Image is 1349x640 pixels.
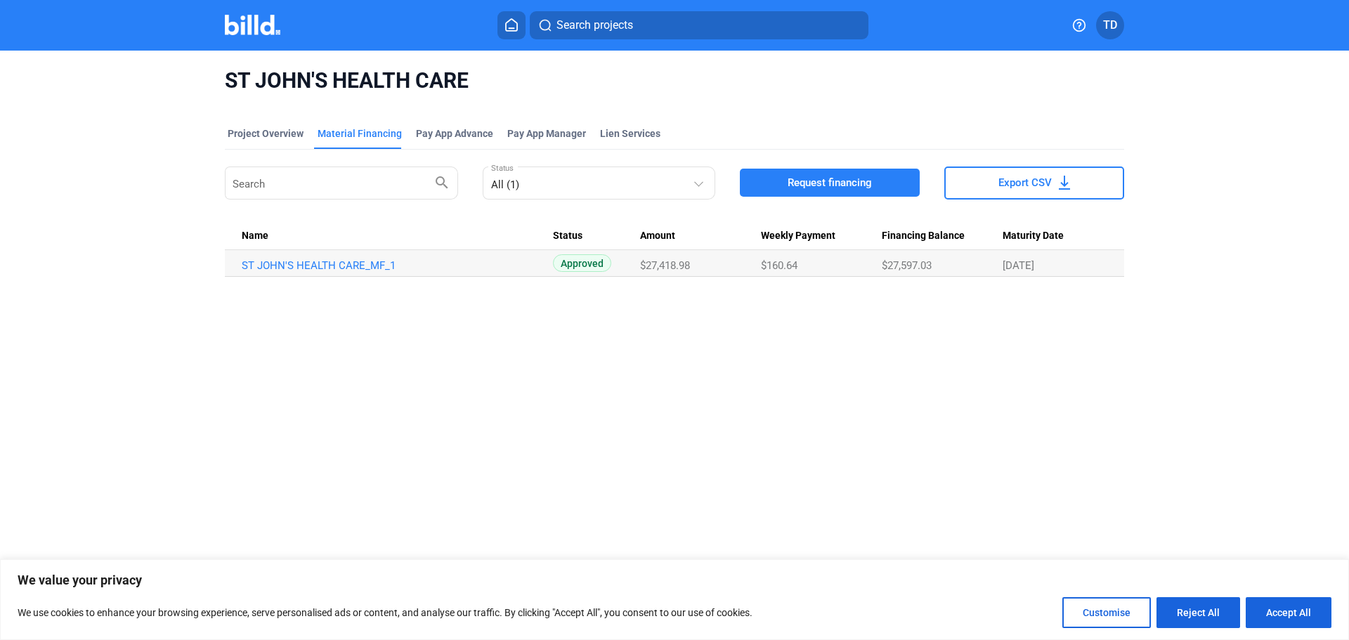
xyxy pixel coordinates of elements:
[882,230,1003,242] div: Financing Balance
[1156,597,1240,628] button: Reject All
[225,15,280,35] img: Billd Company Logo
[18,604,752,621] p: We use cookies to enhance your browsing experience, serve personalised ads or content, and analys...
[1103,17,1117,34] span: TD
[242,259,553,272] a: ST JOHN'S HEALTH CARE_MF_1
[761,259,797,272] span: $160.64
[600,126,660,141] div: Lien Services
[491,178,519,191] mat-select-trigger: All (1)
[225,67,1124,94] span: ST JOHN'S HEALTH CARE
[556,17,633,34] span: Search projects
[553,230,582,242] span: Status
[242,230,553,242] div: Name
[944,166,1124,200] button: Export CSV
[1246,597,1331,628] button: Accept All
[882,230,965,242] span: Financing Balance
[1096,11,1124,39] button: TD
[228,126,304,141] div: Project Overview
[998,176,1052,190] span: Export CSV
[318,126,402,141] div: Material Financing
[761,230,835,242] span: Weekly Payment
[740,169,920,197] button: Request financing
[1003,230,1064,242] span: Maturity Date
[882,259,932,272] span: $27,597.03
[416,126,493,141] div: Pay App Advance
[507,126,586,141] span: Pay App Manager
[530,11,868,39] button: Search projects
[761,230,882,242] div: Weekly Payment
[788,176,872,190] span: Request financing
[1062,597,1151,628] button: Customise
[242,230,268,242] span: Name
[18,572,1331,589] p: We value your privacy
[553,230,641,242] div: Status
[640,230,675,242] span: Amount
[1003,259,1034,272] span: [DATE]
[640,259,690,272] span: $27,418.98
[434,174,450,190] mat-icon: search
[1003,230,1107,242] div: Maturity Date
[553,254,611,272] span: Approved
[640,230,760,242] div: Amount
